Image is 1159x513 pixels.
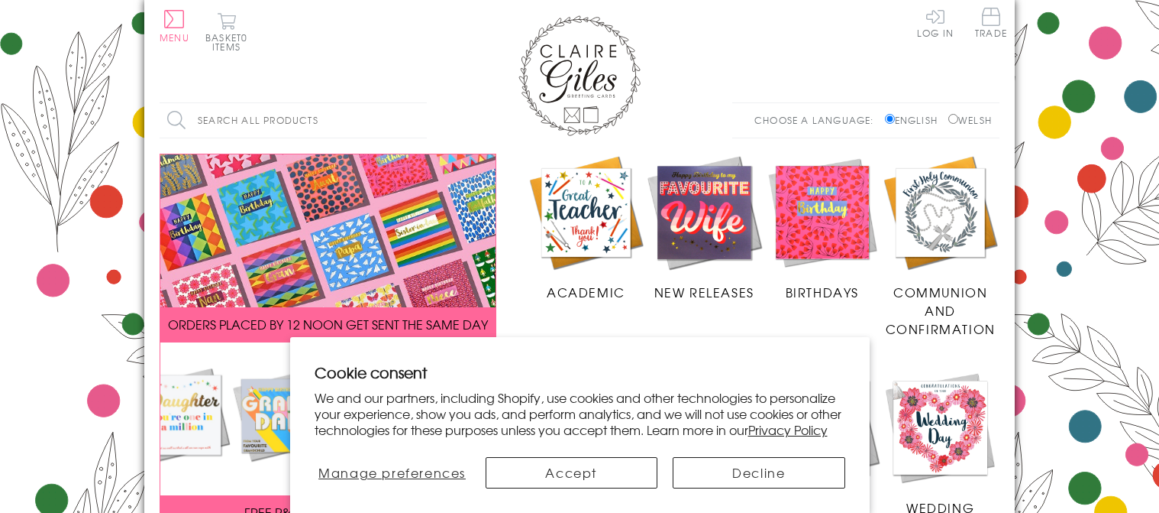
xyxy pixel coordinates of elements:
[547,283,625,301] span: Academic
[748,420,828,439] a: Privacy Policy
[168,315,488,333] span: ORDERS PLACED BY 12 NOON GET SENT THE SAME DAY
[212,31,247,54] span: 0 items
[205,12,247,51] button: Basket0 items
[160,103,427,138] input: Search all products
[764,154,882,302] a: Birthdays
[886,283,996,338] span: Communion and Confirmation
[315,390,845,437] p: We and our partners, including Shopify, use cookies and other technologies to personalize your ex...
[975,8,1007,37] span: Trade
[754,113,882,127] p: Choose a language:
[518,15,641,136] img: Claire Giles Greetings Cards
[948,114,958,124] input: Welsh
[412,103,427,138] input: Search
[673,457,844,489] button: Decline
[885,113,945,127] label: English
[160,10,189,42] button: Menu
[885,114,895,124] input: English
[881,154,999,339] a: Communion and Confirmation
[315,457,470,489] button: Manage preferences
[486,457,657,489] button: Accept
[318,463,466,482] span: Manage preferences
[786,283,859,301] span: Birthdays
[975,8,1007,41] a: Trade
[645,154,764,302] a: New Releases
[527,154,645,302] a: Academic
[315,362,845,383] h2: Cookie consent
[948,113,992,127] label: Welsh
[160,31,189,44] span: Menu
[917,8,954,37] a: Log In
[654,283,754,301] span: New Releases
